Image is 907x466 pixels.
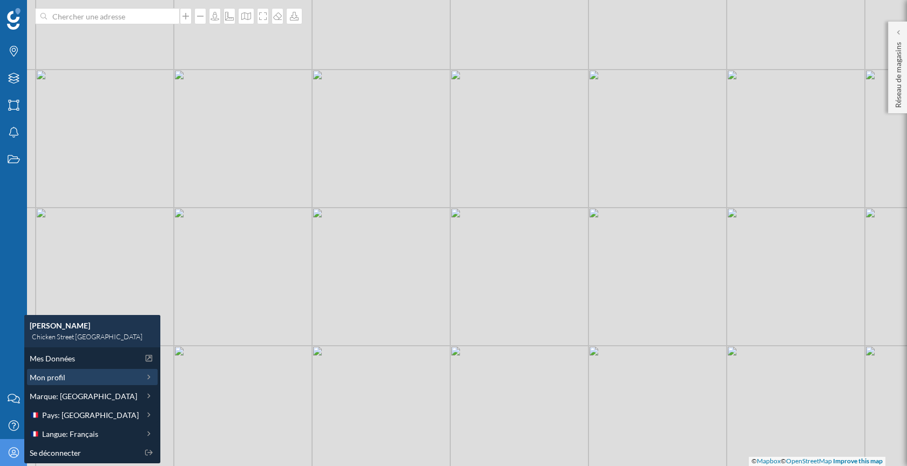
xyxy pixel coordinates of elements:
div: [PERSON_NAME] [30,320,155,331]
a: OpenStreetMap [786,457,832,465]
div: © © [749,457,885,466]
span: Pays: [GEOGRAPHIC_DATA] [42,409,139,421]
span: Mon profil [30,372,65,383]
a: Improve this map [833,457,883,465]
span: Langue: Français [42,428,98,440]
div: Chicken Street [GEOGRAPHIC_DATA] [30,331,155,342]
p: Réseau de magasins [893,38,904,108]
span: Marque: [GEOGRAPHIC_DATA] [30,390,137,402]
a: Mapbox [757,457,781,465]
img: Logo Geoblink [7,8,21,30]
span: Support [23,8,62,17]
span: Mes Données [30,353,75,364]
span: Se déconnecter [30,447,81,458]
